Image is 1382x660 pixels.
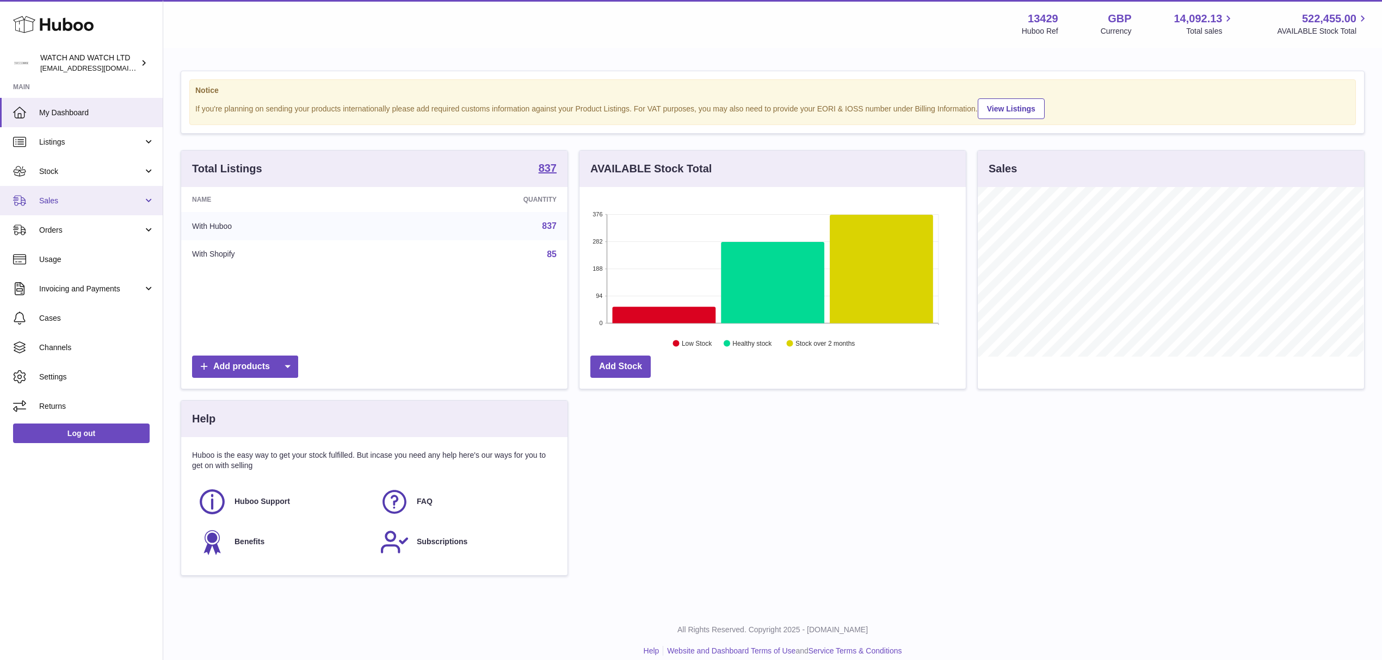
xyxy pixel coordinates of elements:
span: Orders [39,225,143,235]
h3: Sales [989,161,1017,176]
a: Benefits [198,527,369,557]
text: 94 [596,292,602,299]
td: With Shopify [181,240,390,269]
span: Benefits [235,537,264,547]
h3: AVAILABLE Stock Total [590,161,712,176]
div: Huboo Ref [1022,26,1058,36]
p: Huboo is the easy way to get your stock fulfilled. But incase you need any help here's our ways f... [192,450,557,471]
a: Add Stock [590,356,651,378]
span: Huboo Support [235,496,290,507]
span: Stock [39,166,143,177]
span: Total sales [1186,26,1235,36]
div: WATCH AND WATCH LTD [40,53,138,73]
span: 522,455.00 [1302,11,1356,26]
td: With Huboo [181,212,390,240]
a: 522,455.00 AVAILABLE Stock Total [1277,11,1369,36]
h3: Help [192,412,215,426]
a: FAQ [380,487,551,516]
a: 837 [539,163,557,176]
li: and [663,646,902,656]
a: View Listings [978,98,1045,119]
strong: 837 [539,163,557,173]
h3: Total Listings [192,161,262,176]
text: 376 [593,211,602,217]
a: Log out [13,424,150,443]
text: Healthy stock [732,340,772,347]
text: 282 [593,238,602,245]
a: Help [644,646,659,655]
span: Returns [39,401,155,412]
p: All Rights Reserved. Copyright 2025 - [DOMAIN_NAME] [172,625,1373,635]
text: Stock over 2 months [795,340,855,347]
span: Usage [39,254,155,265]
strong: Notice [195,85,1350,96]
th: Name [181,187,390,212]
a: 837 [542,221,557,231]
a: Website and Dashboard Terms of Use [667,646,795,655]
div: If you're planning on sending your products internationally please add required customs informati... [195,97,1350,119]
span: 14,092.13 [1174,11,1222,26]
img: internalAdmin-13429@internal.huboo.com [13,55,29,71]
text: Low Stock [682,340,712,347]
span: Cases [39,313,155,323]
span: FAQ [417,496,433,507]
a: Huboo Support [198,487,369,516]
a: Service Terms & Conditions [809,646,902,655]
text: 188 [593,265,602,272]
span: [EMAIL_ADDRESS][DOMAIN_NAME] [40,64,160,72]
span: My Dashboard [39,108,155,118]
text: 0 [599,320,602,326]
a: 14,092.13 Total sales [1174,11,1235,36]
a: 85 [547,250,557,259]
span: Sales [39,196,143,206]
div: Currency [1101,26,1132,36]
span: Settings [39,372,155,382]
span: AVAILABLE Stock Total [1277,26,1369,36]
span: Subscriptions [417,537,467,547]
a: Subscriptions [380,527,551,557]
span: Invoicing and Payments [39,284,143,294]
a: Add products [192,356,298,378]
strong: 13429 [1028,11,1058,26]
strong: GBP [1108,11,1131,26]
th: Quantity [390,187,567,212]
span: Listings [39,137,143,147]
span: Channels [39,343,155,353]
